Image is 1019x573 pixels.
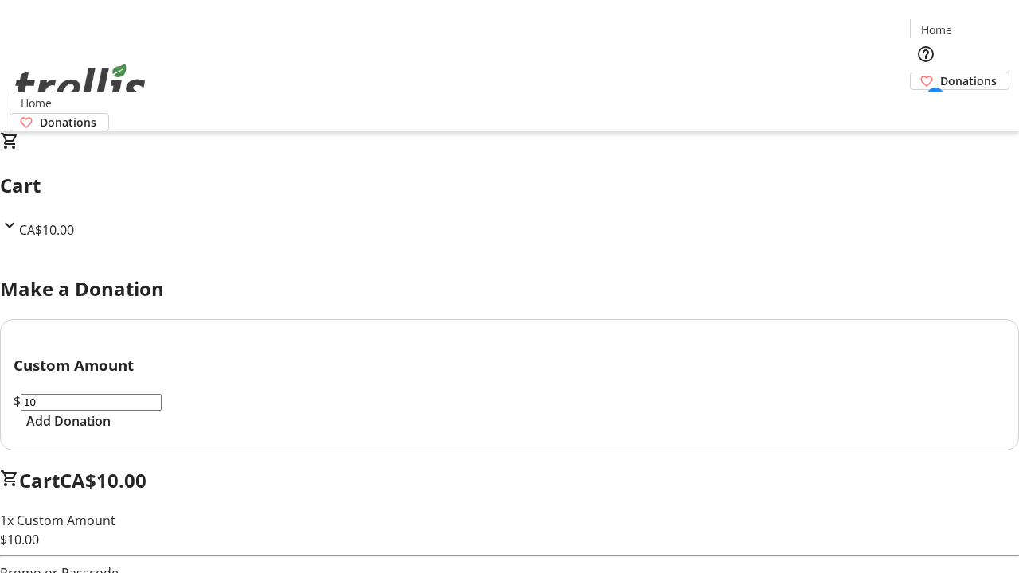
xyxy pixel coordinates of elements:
input: Donation Amount [21,394,162,411]
img: Orient E2E Organization s9BTNrfZUc's Logo [10,46,151,126]
span: CA$10.00 [60,467,146,493]
a: Home [10,95,61,111]
span: Donations [40,114,96,131]
button: Cart [910,90,942,122]
a: Donations [910,72,1009,90]
button: Add Donation [14,411,123,431]
span: Add Donation [26,411,111,431]
span: CA$10.00 [19,221,74,239]
span: Home [21,95,52,111]
span: Home [921,21,952,38]
button: Help [910,38,942,70]
a: Donations [10,113,109,131]
h3: Custom Amount [14,354,1005,376]
span: Donations [940,72,997,89]
span: $ [14,392,21,410]
a: Home [911,21,962,38]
